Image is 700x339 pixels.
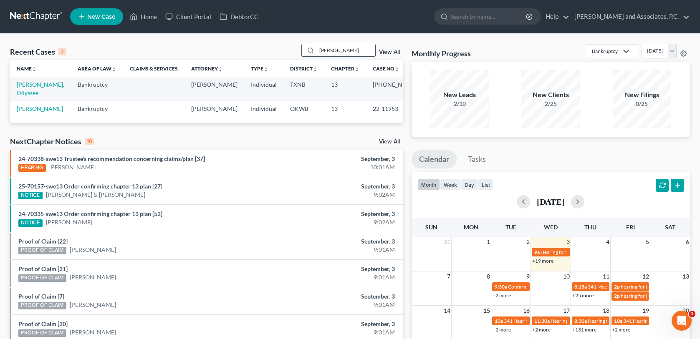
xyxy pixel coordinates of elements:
[574,318,587,324] span: 8:30a
[602,306,610,316] span: 18
[283,101,324,116] td: OKWB
[430,100,489,108] div: 2/10
[70,328,116,336] a: [PERSON_NAME]
[508,284,647,290] span: Confirmation hearing for [PERSON_NAME] & [PERSON_NAME]
[685,237,690,247] span: 6
[18,192,43,199] div: NOTICE
[486,237,491,247] span: 1
[275,191,395,199] div: 9:02AM
[532,326,551,333] a: +2 more
[665,223,675,231] span: Sat
[626,223,635,231] span: Fri
[613,100,671,108] div: 0/25
[379,139,400,145] a: View All
[18,293,64,300] a: Proof of Claim [7]
[18,155,205,162] a: 24-70338-swe13 Trustee's recommendation concerning claims/plan [37]
[218,67,223,72] i: unfold_more
[71,77,123,100] td: Bankruptcy
[18,247,66,254] div: PROOF OF CLAIM
[275,301,395,309] div: 9:01AM
[275,273,395,281] div: 9:01AM
[537,197,564,206] h2: [DATE]
[275,218,395,226] div: 9:02AM
[283,77,324,100] td: TXNB
[534,318,550,324] span: 11:30a
[461,179,478,190] button: day
[505,223,516,231] span: Tue
[331,65,359,72] a: Chapterunfold_more
[612,326,630,333] a: +2 more
[495,284,507,290] span: 9:30a
[161,9,215,24] a: Client Portal
[460,150,493,168] a: Tasks
[126,9,161,24] a: Home
[366,77,431,100] td: [PHONE_NUMBER]
[17,81,64,96] a: [PERSON_NAME], Odyssee
[354,67,359,72] i: unfold_more
[18,164,46,172] div: HEARING
[85,138,94,145] div: 10
[275,328,395,336] div: 9:01AM
[493,326,511,333] a: +2 more
[541,249,606,255] span: Hearing for [PERSON_NAME]
[440,179,461,190] button: week
[18,320,68,327] a: Proof of Claim [20]
[412,150,457,168] a: Calendar
[32,67,37,72] i: unfold_more
[464,223,478,231] span: Mon
[313,67,318,72] i: unfold_more
[184,77,244,100] td: [PERSON_NAME]
[443,306,451,316] span: 14
[478,179,494,190] button: list
[551,318,616,324] span: Hearing for [PERSON_NAME]
[263,67,268,72] i: unfold_more
[275,163,395,171] div: 10:01AM
[71,101,123,116] td: Bankruptcy
[373,65,399,72] a: Case Nounfold_more
[379,49,400,55] a: View All
[451,9,527,24] input: Search by name...
[18,329,66,337] div: PROOF OF CLAIM
[275,320,395,328] div: September, 3
[18,274,66,282] div: PROOF OF CLAIM
[584,223,596,231] span: Thu
[49,163,96,171] a: [PERSON_NAME]
[18,302,66,309] div: PROOF OF CLAIM
[614,293,620,299] span: 2p
[602,271,610,281] span: 11
[572,326,596,333] a: +131 more
[366,101,431,116] td: 22-11953
[562,271,571,281] span: 10
[412,48,471,58] h3: Monthly Progress
[10,47,66,57] div: Recent Cases
[430,90,489,100] div: New Leads
[532,258,553,264] a: +19 more
[317,44,375,56] input: Search by name...
[614,284,620,290] span: 2p
[87,14,115,20] span: New Case
[18,183,162,190] a: 25-70157-swe13 Order confirming chapter 13 plan [27]
[526,271,531,281] span: 9
[324,101,366,116] td: 13
[682,306,690,316] span: 20
[443,237,451,247] span: 31
[605,237,610,247] span: 4
[493,292,511,299] a: +2 more
[642,306,650,316] span: 19
[541,9,569,24] a: Help
[70,301,116,309] a: [PERSON_NAME]
[562,306,571,316] span: 17
[521,100,580,108] div: 2/25
[78,65,116,72] a: Area of Lawunfold_more
[526,237,531,247] span: 2
[123,60,184,77] th: Claims & Services
[588,318,653,324] span: Hearing for [PERSON_NAME]
[566,237,571,247] span: 3
[244,77,283,100] td: Individual
[10,136,94,146] div: NextChapter Notices
[18,219,43,227] div: NOTICE
[483,306,491,316] span: 15
[191,65,223,72] a: Attorneyunfold_more
[184,101,244,116] td: [PERSON_NAME]
[18,238,68,245] a: Proof of Claim [22]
